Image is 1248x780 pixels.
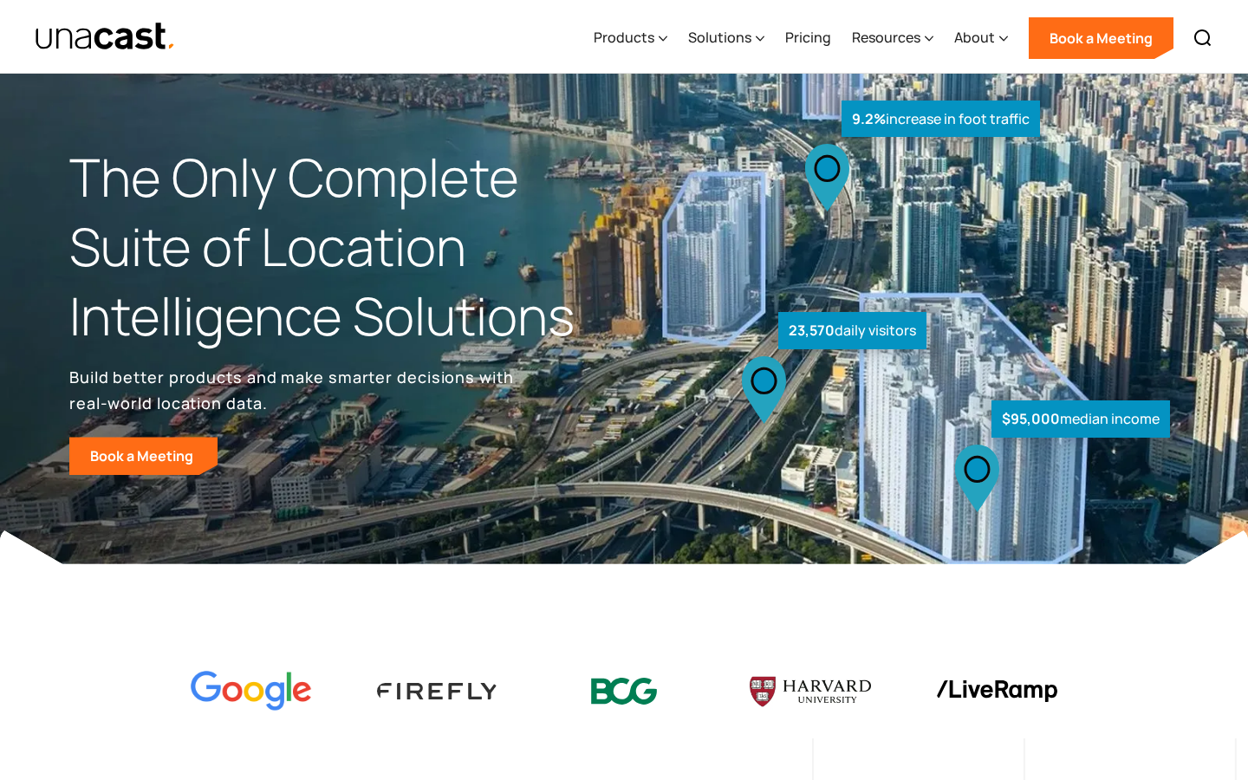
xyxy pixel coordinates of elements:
img: Firefly Advertising logo [377,683,498,699]
div: About [954,27,995,48]
a: Book a Meeting [1029,17,1173,59]
p: Build better products and make smarter decisions with real-world location data. [69,364,520,416]
img: Google logo Color [191,671,312,712]
a: Book a Meeting [69,437,218,475]
div: increase in foot traffic [842,101,1040,138]
div: Solutions [688,3,764,74]
img: Harvard U logo [750,671,871,712]
img: liveramp logo [936,680,1057,702]
div: median income [991,400,1170,438]
strong: 23,570 [789,321,835,340]
img: Search icon [1193,28,1213,49]
strong: $95,000 [1002,409,1060,428]
div: About [954,3,1008,74]
h1: The Only Complete Suite of Location Intelligence Solutions [69,143,624,350]
div: Resources [852,3,933,74]
img: Unacast text logo [35,22,176,52]
a: home [35,22,176,52]
strong: 9.2% [852,109,886,128]
div: Products [594,27,654,48]
div: daily visitors [778,312,926,349]
a: Pricing [785,3,831,74]
div: Resources [852,27,920,48]
div: Products [594,3,667,74]
div: Solutions [688,27,751,48]
img: BCG logo [563,666,685,716]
